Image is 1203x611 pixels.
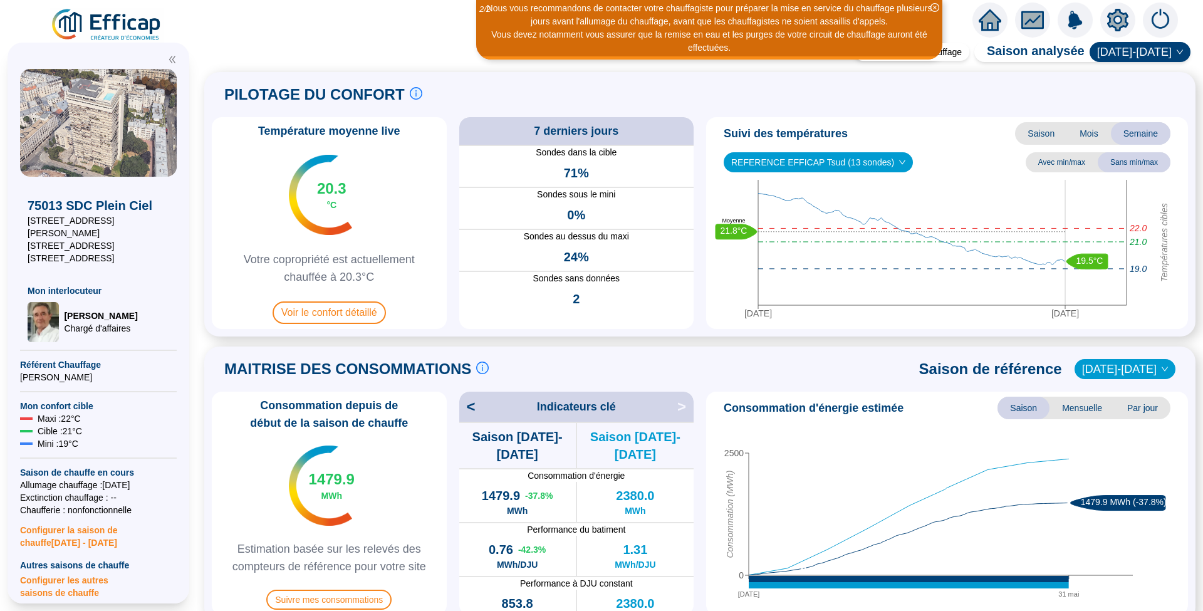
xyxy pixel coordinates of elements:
[1097,43,1183,61] span: 2024-2025
[1058,3,1093,38] img: alerts
[567,206,585,224] span: 0%
[731,153,905,172] span: REFERENCE EFFICAP Tsud (13 sondes)
[1081,497,1167,507] text: 1479.9 MWh (-37.8%)
[38,412,81,425] span: Maxi : 22 °C
[615,558,655,571] span: MWh/DJU
[489,541,513,558] span: 0.76
[919,359,1062,379] span: Saison de référence
[266,590,392,610] span: Suivre mes consommations
[1129,236,1147,246] tspan: 21.0
[1082,360,1168,379] span: 2019-2020
[28,214,169,239] span: [STREET_ADDRESS][PERSON_NAME]
[20,371,177,384] span: [PERSON_NAME]
[1107,9,1129,31] span: setting
[20,559,177,572] span: Autres saisons de chauffe
[478,28,940,55] div: Vous devez notamment vous assurer que la remise en eau et les purges de votre circuit de chauffag...
[20,504,177,516] span: Chaufferie : non fonctionnelle
[251,122,408,140] span: Température moyenne live
[38,425,82,437] span: Cible : 21 °C
[1067,122,1111,145] span: Mois
[722,217,745,223] text: Moyenne
[28,302,59,342] img: Chargé d'affaires
[739,570,744,580] tspan: 0
[1159,203,1169,282] tspan: Températures cibles
[725,470,735,558] tspan: Consommation (MWh)
[724,125,848,142] span: Suivi des températures
[321,489,342,502] span: MWh
[744,308,772,318] tspan: [DATE]
[573,290,580,308] span: 2
[1026,152,1098,172] span: Avec min/max
[1098,152,1170,172] span: Sans min/max
[289,446,352,526] img: indicateur températures
[537,398,616,415] span: Indicateurs clé
[309,469,355,489] span: 1479.9
[1058,590,1079,597] tspan: 31 mai
[20,491,177,504] span: Exctinction chauffage : --
[1076,255,1103,265] text: 19.5°C
[459,230,694,243] span: Sondes au dessus du maxi
[564,164,589,182] span: 71%
[979,9,1001,31] span: home
[28,285,169,297] span: Mon interlocuteur
[625,504,645,517] span: MWh
[459,397,476,417] span: <
[1051,308,1079,318] tspan: [DATE]
[217,397,442,432] span: Consommation depuis de début de la saison de chauffe
[577,428,694,463] span: Saison [DATE]-[DATE]
[677,397,694,417] span: >
[459,188,694,201] span: Sondes sous le mini
[997,397,1049,419] span: Saison
[217,251,442,286] span: Votre copropriété est actuellement chauffée à 20.3°C
[20,572,177,599] span: Configurer les autres saisons de chauffe
[38,437,78,450] span: Mini : 19 °C
[20,358,177,371] span: Référent Chauffage
[459,523,694,536] span: Performance du batiment
[28,197,169,214] span: 75013 SDC Plein Ciel
[217,540,442,575] span: Estimation basée sur les relevés des compteurs de référence pour votre site
[459,428,576,463] span: Saison [DATE]-[DATE]
[497,558,538,571] span: MWh/DJU
[459,272,694,285] span: Sondes sans données
[518,543,546,556] span: -42.3 %
[28,252,169,264] span: [STREET_ADDRESS]
[459,469,694,482] span: Consommation d'énergie
[1143,3,1178,38] img: alerts
[1161,365,1169,373] span: down
[564,248,589,266] span: 24%
[1111,122,1170,145] span: Semaine
[459,577,694,590] span: Performance à DJU constant
[20,400,177,412] span: Mon confort cible
[289,155,352,235] img: indicateur températures
[50,8,164,43] img: efficap energie logo
[616,487,654,504] span: 2380.0
[724,448,744,458] tspan: 2500
[1130,263,1147,273] tspan: 19.0
[476,362,489,374] span: info-circle
[224,359,471,379] span: MAITRISE DES CONSOMMATIONS
[20,516,177,549] span: Configurer la saison de chauffe [DATE] - [DATE]
[623,541,647,558] span: 1.31
[507,504,528,517] span: MWh
[1021,9,1044,31] span: fund
[273,301,386,324] span: Voir le confort détaillé
[20,479,177,491] span: Allumage chauffage : [DATE]
[1129,223,1147,233] tspan: 22.0
[224,85,405,105] span: PILOTAGE DU CONFORT
[168,55,177,64] span: double-left
[534,122,618,140] span: 7 derniers jours
[738,590,760,597] tspan: [DATE]
[64,310,137,322] span: [PERSON_NAME]
[974,42,1085,62] span: Saison analysée
[326,199,336,211] span: °C
[20,466,177,479] span: Saison de chauffe en cours
[459,146,694,159] span: Sondes dans la cible
[525,489,553,502] span: -37.8 %
[479,4,491,14] i: 2 / 2
[64,322,137,335] span: Chargé d'affaires
[317,179,346,199] span: 20.3
[721,226,747,236] text: 21.8°C
[28,239,169,252] span: [STREET_ADDRESS]
[930,3,939,12] span: close-circle
[1115,397,1170,419] span: Par jour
